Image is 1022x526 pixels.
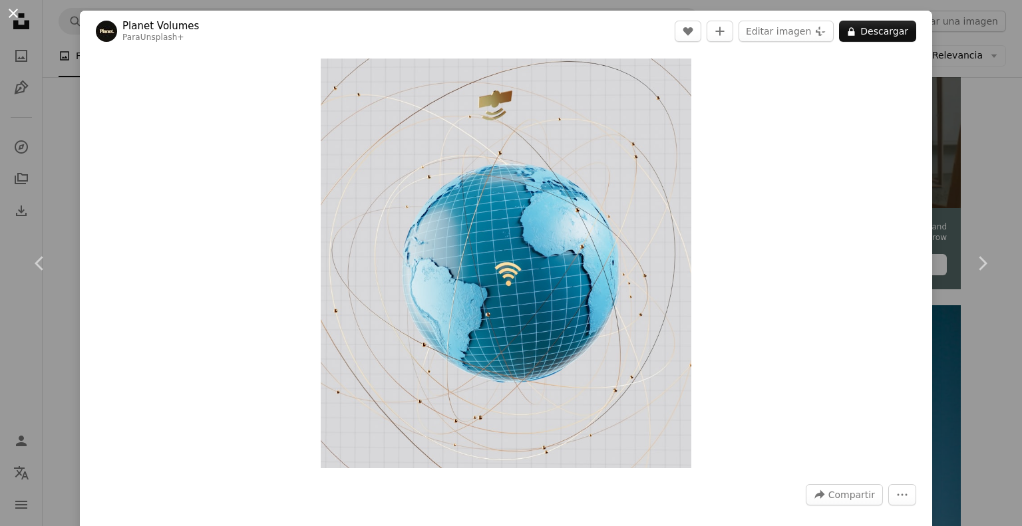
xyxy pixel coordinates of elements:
span: Compartir [828,485,875,505]
a: Unsplash+ [140,33,184,42]
button: Me gusta [675,21,701,42]
img: Globo terráqueo 3D con satélite orbitando y símbolo wi-fi. [321,59,691,468]
a: Planet Volumes [122,19,199,33]
a: Siguiente [942,199,1022,327]
button: Descargar [839,21,916,42]
button: Editar imagen [739,21,834,42]
img: Ve al perfil de Planet Volumes [96,21,117,42]
div: Para [122,33,199,43]
button: Añade a la colección [707,21,733,42]
button: Más acciones [888,484,916,505]
button: Compartir esta imagen [806,484,883,505]
button: Ampliar en esta imagen [321,59,691,468]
